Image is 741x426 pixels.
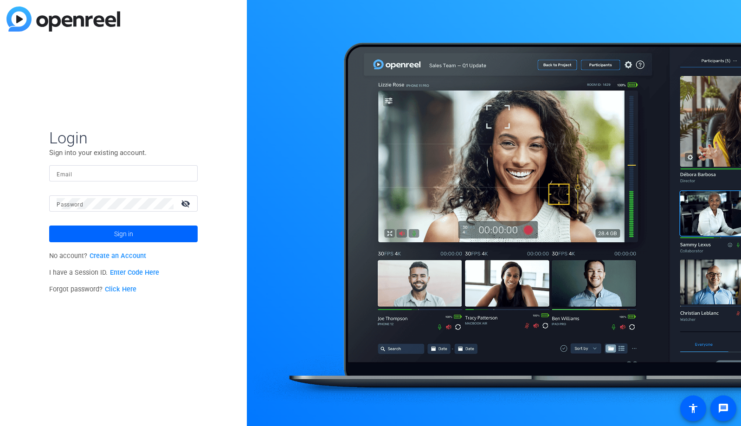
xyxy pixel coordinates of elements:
[105,285,136,293] a: Click Here
[6,6,120,32] img: blue-gradient.svg
[49,285,136,293] span: Forgot password?
[57,168,190,179] input: Enter Email Address
[49,226,198,242] button: Sign in
[90,252,146,260] a: Create an Account
[49,252,146,260] span: No account?
[175,197,198,210] mat-icon: visibility_off
[49,269,159,277] span: I have a Session ID.
[110,269,159,277] a: Enter Code Here
[49,128,198,148] span: Login
[57,171,72,178] mat-label: Email
[57,201,83,208] mat-label: Password
[718,403,729,414] mat-icon: message
[688,403,699,414] mat-icon: accessibility
[114,222,133,245] span: Sign in
[49,148,198,158] p: Sign into your existing account.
